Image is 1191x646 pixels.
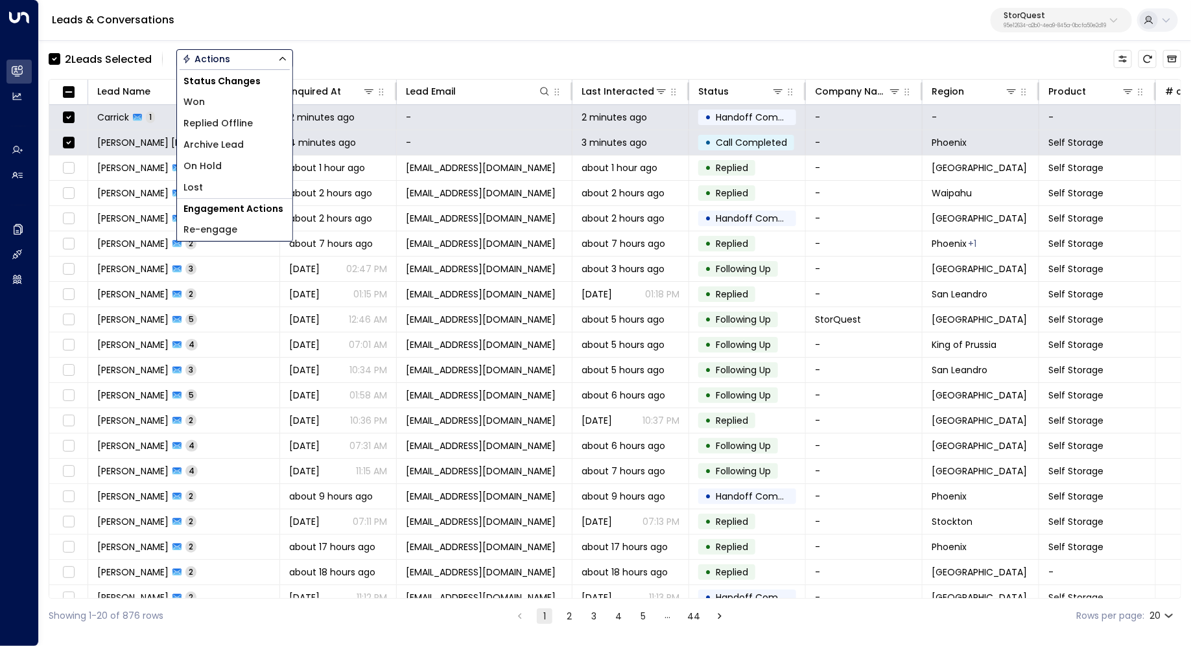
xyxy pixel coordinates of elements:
[698,84,729,99] div: Status
[60,362,77,378] span: Toggle select row
[932,84,1018,99] div: Region
[705,106,711,128] div: •
[932,591,1027,604] span: Redwood City
[1039,105,1156,130] td: -
[582,566,668,579] span: about 18 hours ago
[716,540,748,553] span: Replied
[1048,187,1103,200] span: Self Storage
[705,207,711,229] div: •
[289,161,365,174] span: about 1 hour ago
[716,212,807,225] span: Handoff Completed
[705,233,711,255] div: •
[406,338,556,351] span: juliangiorno@gmail.com
[716,187,748,200] span: Replied
[60,135,77,151] span: Toggle select row
[705,308,711,330] div: •
[932,515,973,528] span: Stockton
[932,540,967,553] span: Phoenix
[705,435,711,457] div: •
[353,515,387,528] p: 07:11 PM
[806,459,923,483] td: -
[582,515,612,528] span: Yesterday
[185,440,198,451] span: 4
[582,363,665,376] span: about 5 hours ago
[185,516,196,527] span: 2
[97,84,259,99] div: Lead Name
[643,515,679,528] p: 07:13 PM
[60,110,77,126] span: Toggle select row
[183,159,222,173] span: On Hold
[806,181,923,205] td: -
[406,490,556,503] span: leisahd2445@gmail.com
[932,84,964,99] div: Region
[406,566,556,579] span: yessica0577@gmail.com
[932,288,987,301] span: San Leandro
[716,136,787,149] span: Call Completed
[815,84,901,99] div: Company Name
[289,540,375,553] span: about 17 hours ago
[97,363,169,376] span: Aida Pasion
[349,389,387,402] p: 01:58 AM
[97,237,169,250] span: Cathy Munson
[97,212,169,225] span: Cathy Munson
[582,84,668,99] div: Last Interacted
[1004,23,1106,29] p: 95e12634-a2b0-4ea9-845a-0bcfa50e2d19
[356,465,387,478] p: 11:15 AM
[289,187,372,200] span: about 2 hours ago
[289,363,320,376] span: Oct 13, 2025
[289,136,356,149] span: 4 minutes ago
[289,414,320,427] span: Sep 19, 2025
[97,566,169,579] span: Yessica Doe
[1048,591,1103,604] span: Self Storage
[289,111,355,124] span: 2 minutes ago
[185,490,196,502] span: 2
[97,288,169,301] span: Federico Cuestas
[406,363,556,376] span: aidapasion@gmail.com
[806,130,923,155] td: -
[716,566,748,579] span: Replied
[806,484,923,509] td: -
[97,187,169,200] span: Steven Tanaka
[49,609,163,623] div: Showing 1-20 of 876 rows
[65,51,152,67] div: 2 Lead s Selected
[806,383,923,408] td: -
[716,262,771,275] span: Following Up
[705,132,711,154] div: •
[406,439,556,452] span: shashasha265@gmail.com
[97,439,169,452] span: Shawn Sokugawa
[1048,237,1103,250] span: Self Storage
[406,540,556,553] span: miguelgmoranh@gmail.com
[815,313,861,326] span: StorQuest
[97,136,242,149] span: Carrick Knowles
[289,237,373,250] span: about 7 hours ago
[406,515,556,528] span: leisahd2445@gmail.com
[1048,288,1103,301] span: Self Storage
[561,608,577,624] button: Go to page 2
[1048,465,1103,478] span: Self Storage
[582,111,647,124] span: 2 minutes ago
[52,12,174,27] a: Leads & Conversations
[716,591,807,604] span: Handoff Completed
[1163,50,1181,68] button: Archived Leads
[582,237,665,250] span: about 7 hours ago
[582,136,647,149] span: 3 minutes ago
[406,161,556,174] span: jordanhiga04@gmail.com
[185,364,196,375] span: 3
[932,161,1027,174] span: Honolulu
[582,212,665,225] span: about 2 hours ago
[97,490,169,503] span: Lida Wilson
[97,465,169,478] span: Sheena Lewis
[705,334,711,356] div: •
[289,288,320,301] span: Yesterday
[60,160,77,176] span: Toggle select row
[806,105,923,130] td: -
[60,590,77,606] span: Toggle select row
[932,490,967,503] span: Phoenix
[177,199,292,219] h1: Engagement Actions
[582,414,612,427] span: Sep 19, 2025
[1048,389,1103,402] span: Self Storage
[349,363,387,376] p: 10:34 PM
[60,286,77,303] span: Toggle select row
[397,130,572,155] td: -
[806,282,923,306] td: -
